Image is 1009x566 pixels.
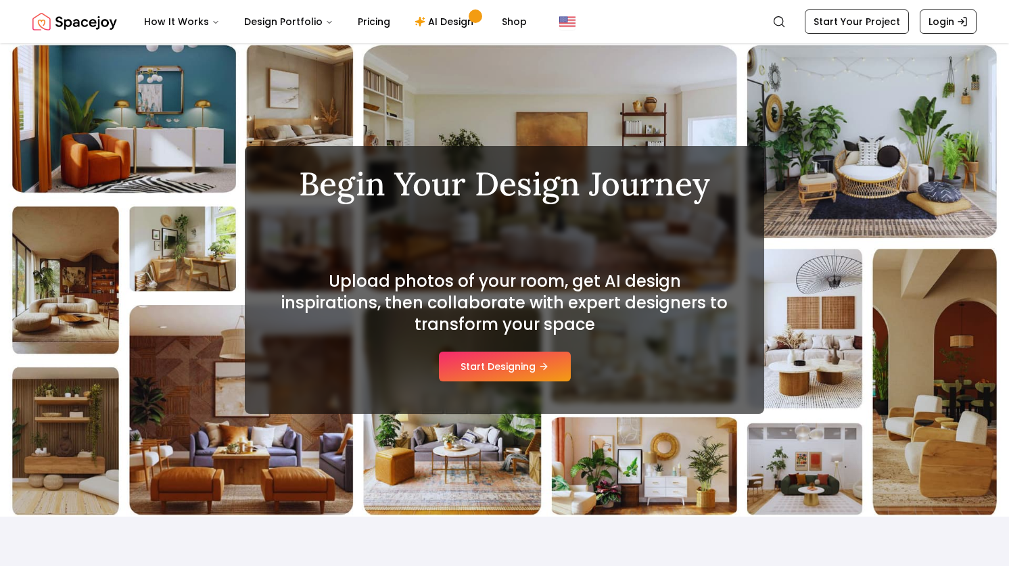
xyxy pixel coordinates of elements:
button: Start Designing [439,352,571,381]
nav: Main [133,8,538,35]
img: United States [559,14,576,30]
a: Start Your Project [805,9,909,34]
a: Login [920,9,977,34]
a: Shop [491,8,538,35]
h1: Begin Your Design Journey [277,168,732,200]
button: How It Works [133,8,231,35]
img: Spacejoy Logo [32,8,117,35]
a: Spacejoy [32,8,117,35]
h2: Upload photos of your room, get AI design inspirations, then collaborate with expert designers to... [277,270,732,335]
a: AI Design [404,8,488,35]
a: Pricing [347,8,401,35]
button: Design Portfolio [233,8,344,35]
